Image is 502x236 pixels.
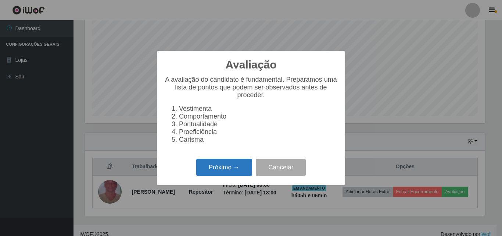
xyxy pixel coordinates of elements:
[179,128,338,136] li: Proeficiência
[179,113,338,120] li: Comportamento
[179,120,338,128] li: Pontualidade
[196,159,252,176] button: Próximo →
[226,58,277,71] h2: Avaliação
[164,76,338,99] p: A avaliação do candidato é fundamental. Preparamos uma lista de pontos que podem ser observados a...
[179,136,338,144] li: Carisma
[256,159,306,176] button: Cancelar
[179,105,338,113] li: Vestimenta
